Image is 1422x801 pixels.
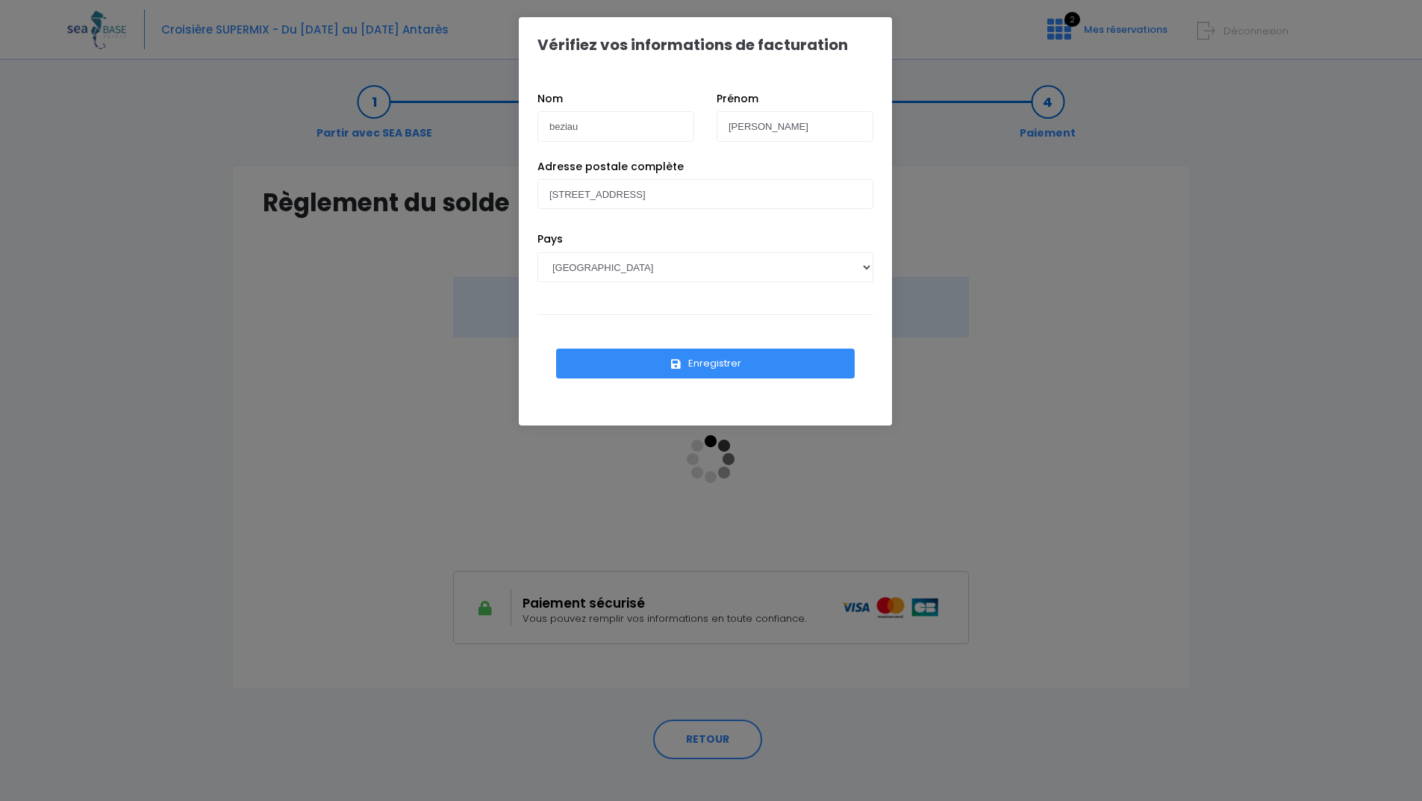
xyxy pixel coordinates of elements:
[556,349,855,378] button: Enregistrer
[537,231,563,247] label: Pays
[537,91,563,107] label: Nom
[537,159,684,175] label: Adresse postale complète
[537,36,848,54] h1: Vérifiez vos informations de facturation
[717,91,758,107] label: Prénom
